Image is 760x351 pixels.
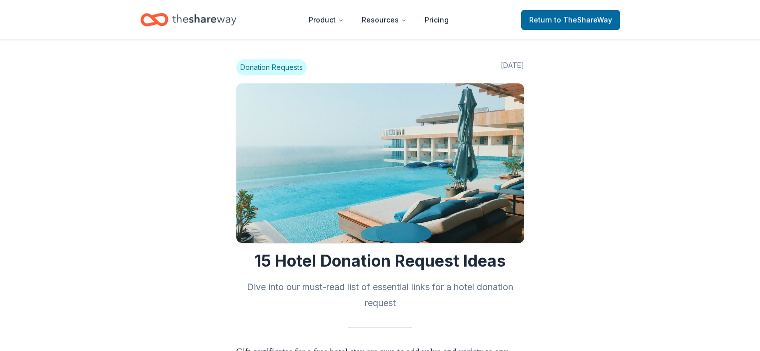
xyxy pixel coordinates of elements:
span: [DATE] [501,59,524,75]
a: Home [140,8,236,31]
img: Image for 15 Hotel Donation Request Ideas [236,83,524,243]
nav: Main [301,8,457,31]
button: Product [301,10,352,30]
h1: 15 Hotel Donation Request Ideas [236,251,524,271]
span: to TheShareWay [554,15,612,24]
span: Donation Requests [236,59,307,75]
a: Pricing [417,10,457,30]
button: Resources [354,10,415,30]
a: Returnto TheShareWay [521,10,620,30]
h2: Dive into our must-read list of essential links for a hotel donation request [236,279,524,311]
span: Return [529,14,612,26]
